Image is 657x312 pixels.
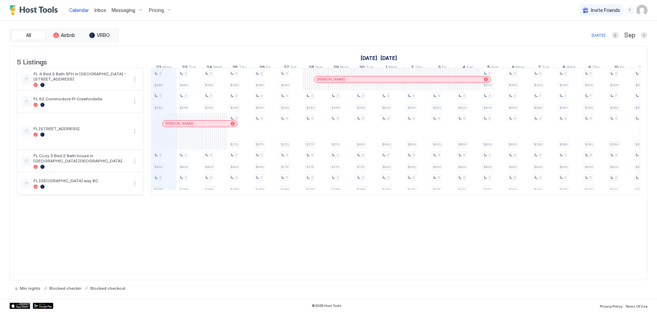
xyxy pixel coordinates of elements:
span: FL Cozy 3 Bed 2 Bath house in [GEOGRAPHIC_DATA] [GEOGRAPHIC_DATA] 6 [PERSON_NAME] [34,153,128,163]
span: Thu [415,64,423,72]
span: 7 [564,93,566,98]
span: 2 [311,93,313,98]
span: 7 [615,93,617,98]
span: $360 [559,105,568,110]
span: $288 [306,187,314,192]
div: menu [131,98,139,106]
span: $600 [534,165,542,169]
a: October 7, 2025 [536,63,551,73]
a: October 6, 2025 [510,63,526,73]
span: 2 [311,175,313,180]
div: menu [131,75,139,83]
span: 6 [512,64,515,72]
span: 2 [488,153,490,157]
span: Tue [189,64,196,72]
span: $300 [509,83,517,87]
span: Inbox [94,7,106,13]
div: [DATE] [592,32,605,38]
span: 2 [184,153,186,157]
button: More options [131,75,139,83]
span: 2 [564,153,566,157]
span: 22 [156,64,162,72]
span: $374 [433,187,440,192]
span: Fri [442,64,447,72]
span: $360 [610,142,618,147]
button: All [11,30,46,40]
a: September 23, 2025 [180,63,198,73]
span: $270 [230,142,238,147]
a: Host Tools Logo [10,5,61,15]
span: $230 [534,187,542,192]
span: $600 [433,142,441,147]
span: 2 [615,71,617,76]
span: 3 [590,153,592,157]
span: 3 [590,175,592,180]
span: $288 [256,187,264,192]
span: 2 [286,93,288,98]
span: $360 [610,105,618,110]
span: $360 [635,105,644,110]
span: $300 [585,83,593,87]
button: More options [131,98,139,106]
span: Sat [466,64,473,72]
a: Google Play Store [33,303,53,309]
span: $360 [585,105,593,110]
span: 24 [206,64,212,72]
span: 2 [286,71,288,76]
span: $600 [458,142,466,147]
span: 2 [463,175,465,180]
span: $240 [357,105,365,110]
span: 27 [284,64,289,72]
span: 2 [362,93,364,98]
a: September 27, 2025 [282,63,298,73]
span: 23 [182,64,188,72]
span: Fri [620,64,624,72]
a: Privacy Policy [600,302,622,309]
span: 2 [387,175,389,180]
span: $360 [635,142,644,147]
span: $400 [180,165,188,169]
span: $600 [433,105,441,110]
span: $600 [408,142,416,147]
span: 2 [336,175,338,180]
div: tab-group [10,29,118,42]
span: $270 [306,142,314,147]
span: $288 [230,187,239,192]
a: October 8, 2025 [561,63,577,73]
span: 2 [311,153,313,157]
span: 5 Listings [17,56,47,66]
span: 3 [463,93,465,98]
span: 2 [488,71,490,76]
span: 2 [564,175,566,180]
span: 2 [514,153,516,157]
span: 3 [615,153,617,157]
span: 11 [639,64,643,72]
span: $400 [256,165,264,169]
span: 29 [333,64,339,72]
span: $400 [154,165,163,169]
span: 2 [260,93,262,98]
span: $600 [458,105,466,110]
span: $360 [205,83,213,87]
span: Pricing [149,7,164,13]
span: 28 [309,64,314,72]
span: $230 [585,187,593,192]
span: 3 [438,116,440,121]
span: $360 [256,83,264,87]
a: September 29, 2025 [332,63,350,73]
span: 2 [411,64,414,72]
span: 2 [260,175,262,180]
span: $600 [458,165,466,169]
a: September 7, 2025 [359,53,379,63]
span: $270 [256,142,263,147]
span: $300 [635,83,644,87]
span: 2 [235,71,237,76]
span: $300 [534,83,542,87]
button: Airbnb [47,30,81,40]
span: Mon [163,64,171,72]
span: Wed [213,64,222,72]
span: 7 [538,64,541,72]
span: 2 [438,175,440,180]
span: Sep [624,32,635,39]
a: October 9, 2025 [587,63,602,73]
